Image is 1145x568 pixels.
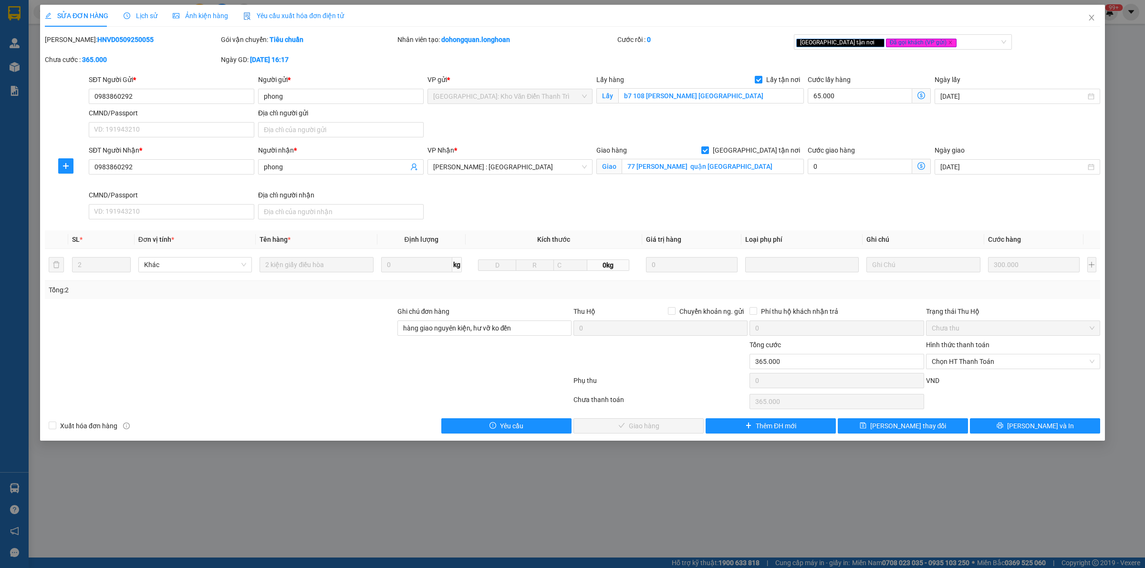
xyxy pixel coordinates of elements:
[573,418,704,434] button: checkGiao hàng
[258,145,424,155] div: Người nhận
[478,259,516,271] input: D
[258,108,424,118] div: Địa chỉ người gửi
[173,12,228,20] span: Ảnh kiện hàng
[72,236,80,243] span: SL
[258,74,424,85] div: Người gửi
[573,308,595,315] span: Thu Hộ
[82,56,107,63] b: 365.000
[45,34,219,45] div: [PERSON_NAME]:
[886,39,957,47] span: Đã gọi khách (VP gửi)
[988,236,1021,243] span: Cước hàng
[622,159,804,174] input: Giao tận nơi
[970,418,1100,434] button: printer[PERSON_NAME] và In
[138,236,174,243] span: Đơn vị tính
[1078,5,1105,31] button: Close
[59,162,73,170] span: plus
[706,418,836,434] button: plusThêm ĐH mới
[537,236,570,243] span: Kích thước
[427,146,454,154] span: VP Nhận
[45,54,219,65] div: Chưa cước :
[646,236,681,243] span: Giá trị hàng
[441,36,510,43] b: dohongquan.longhoan
[838,418,968,434] button: save[PERSON_NAME] thay đổi
[745,422,752,430] span: plus
[124,12,130,19] span: clock-circle
[762,74,804,85] span: Lấy tận nơi
[397,308,450,315] label: Ghi chú đơn hàng
[1088,14,1095,21] span: close
[926,341,989,349] label: Hình thức thanh toán
[757,306,842,317] span: Phí thu hộ khách nhận trả
[596,88,618,103] span: Lấy
[489,422,496,430] span: exclamation-circle
[56,421,121,431] span: Xuất hóa đơn hàng
[917,92,925,99] span: dollar-circle
[260,236,291,243] span: Tên hàng
[870,421,947,431] span: [PERSON_NAME] thay đổi
[756,421,796,431] span: Thêm ĐH mới
[553,259,588,271] input: C
[932,321,1094,335] span: Chưa thu
[441,418,572,434] button: exclamation-circleYêu cầu
[258,190,424,200] div: Địa chỉ người nhận
[221,34,395,45] div: Gói vận chuyển:
[45,12,108,20] span: SỬA ĐƠN HÀNG
[410,163,418,171] span: user-add
[796,39,885,47] span: [GEOGRAPHIC_DATA] tận nơi
[932,354,1094,369] span: Chọn HT Thanh Toán
[572,375,749,392] div: Phụ thu
[500,421,523,431] span: Yêu cầu
[618,88,804,103] input: Lấy tận nơi
[250,56,289,63] b: [DATE] 16:17
[741,230,863,249] th: Loại phụ phí
[988,257,1080,272] input: 0
[270,36,303,43] b: Tiêu chuẩn
[647,36,651,43] b: 0
[926,377,939,384] span: VND
[940,91,1086,102] input: Ngày lấy
[97,36,154,43] b: HNVD0509250055
[617,34,791,45] div: Cước rồi :
[221,54,395,65] div: Ngày GD:
[863,230,984,249] th: Ghi chú
[397,34,616,45] div: Nhân viên tạo:
[948,40,953,45] span: close
[587,259,629,271] span: 0kg
[144,258,246,272] span: Khác
[596,76,624,83] span: Lấy hàng
[935,76,960,83] label: Ngày lấy
[427,74,593,85] div: VP gửi
[89,108,254,118] div: CMND/Passport
[860,422,866,430] span: save
[124,12,157,20] span: Lịch sử
[258,122,424,137] input: Địa chỉ của người gửi
[405,236,438,243] span: Định lượng
[260,257,373,272] input: VD: Bàn, Ghế
[89,145,254,155] div: SĐT Người Nhận
[646,257,738,272] input: 0
[709,145,804,155] span: [GEOGRAPHIC_DATA] tận nơi
[808,146,855,154] label: Cước giao hàng
[433,160,587,174] span: Hồ Chí Minh : Kho Quận 12
[808,88,912,103] input: Cước lấy hàng
[243,12,251,20] img: icon
[258,204,424,219] input: Địa chỉ của người nhận
[917,162,925,170] span: dollar-circle
[89,190,254,200] div: CMND/Passport
[940,162,1086,172] input: Ngày giao
[876,40,881,45] span: close
[1007,421,1074,431] span: [PERSON_NAME] và In
[596,146,627,154] span: Giao hàng
[926,306,1100,317] div: Trạng thái Thu Hộ
[89,74,254,85] div: SĐT Người Gửi
[572,394,749,411] div: Chưa thanh toán
[997,422,1003,430] span: printer
[935,146,965,154] label: Ngày giao
[433,89,587,103] span: Hà Nội: Kho Văn Điển Thanh Trì
[243,12,344,20] span: Yêu cầu xuất hóa đơn điện tử
[173,12,179,19] span: picture
[1087,257,1096,272] button: plus
[808,159,912,174] input: Cước giao hàng
[808,76,851,83] label: Cước lấy hàng
[49,257,64,272] button: delete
